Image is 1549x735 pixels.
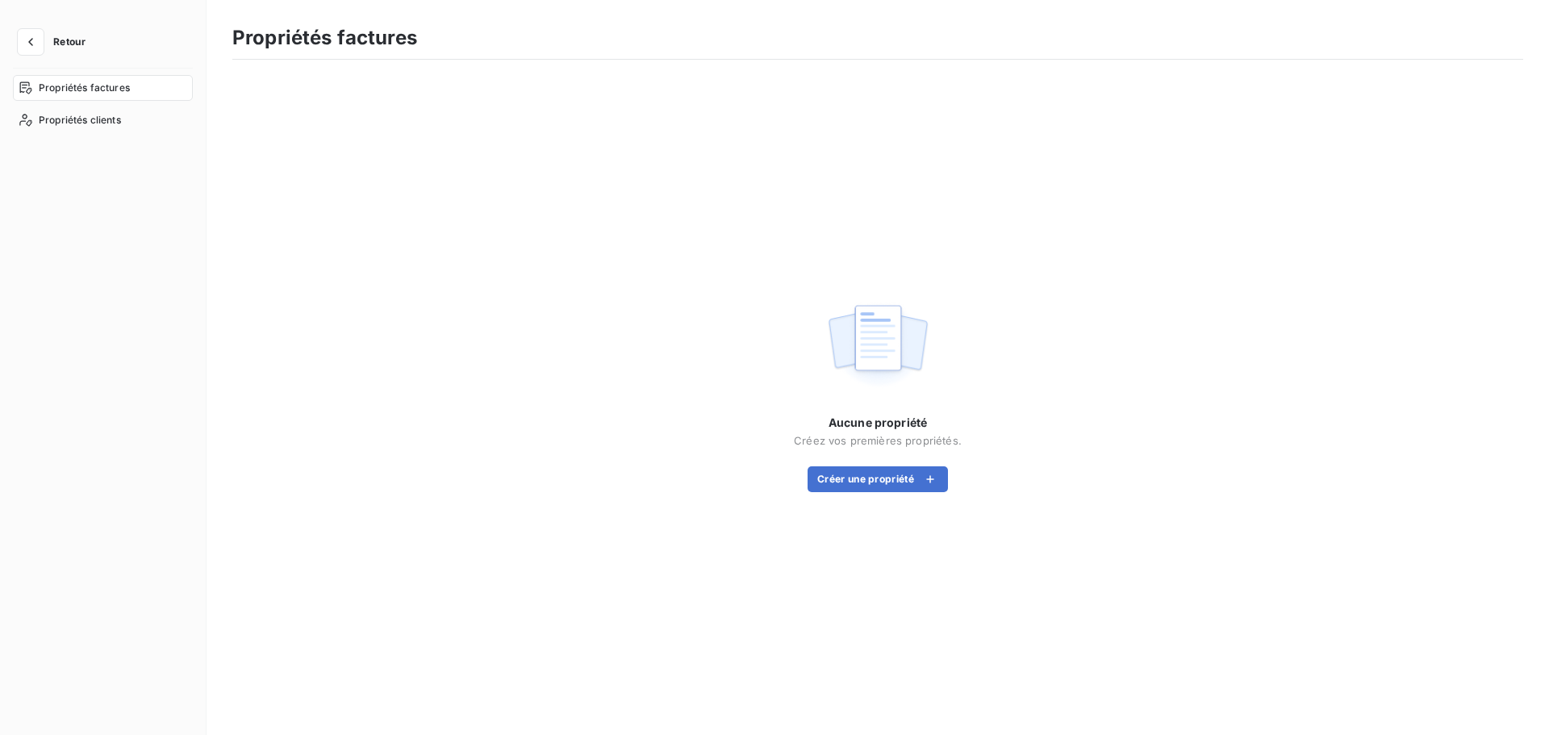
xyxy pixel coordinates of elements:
button: Retour [13,29,98,55]
span: Propriétés clients [39,113,121,127]
span: Aucune propriété [829,415,927,431]
span: Créez vos premières propriétés. [794,434,962,447]
button: Créer une propriété [808,466,948,492]
img: empty state [826,296,929,396]
h3: Propriétés factures [232,23,417,52]
a: Propriétés clients [13,107,193,133]
span: Retour [53,37,86,47]
a: Propriétés factures [13,75,193,101]
span: Propriétés factures [39,81,130,95]
iframe: Intercom live chat [1494,680,1533,719]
